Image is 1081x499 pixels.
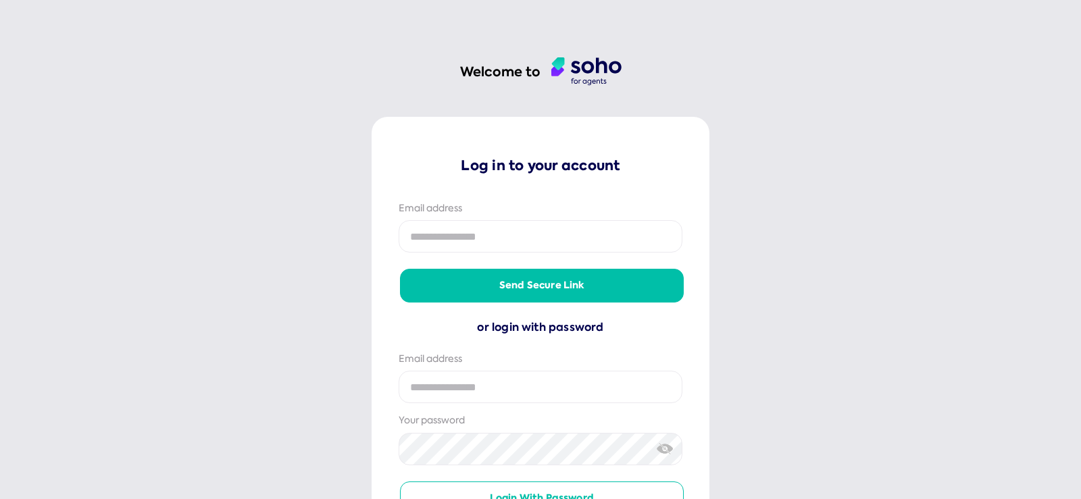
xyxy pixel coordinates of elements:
img: eye-crossed.svg [657,442,674,456]
img: agent logo [551,57,622,86]
p: Log in to your account [399,156,682,175]
div: Your password [399,414,682,427]
div: or login with password [399,319,682,336]
h1: Welcome to [460,63,540,81]
button: Send secure link [400,269,684,303]
div: Email address [399,202,682,215]
div: Email address [399,352,682,366]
